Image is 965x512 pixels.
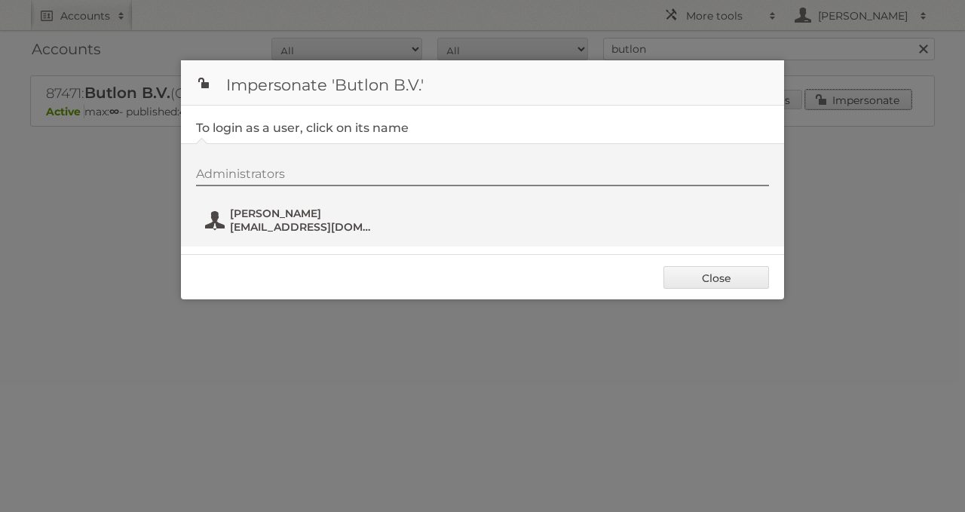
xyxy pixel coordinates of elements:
[196,121,409,135] legend: To login as a user, click on its name
[230,220,376,234] span: [EMAIL_ADDRESS][DOMAIN_NAME]
[663,266,769,289] a: Close
[181,60,784,106] h1: Impersonate 'Butlon B.V.'
[204,205,381,235] button: [PERSON_NAME] [EMAIL_ADDRESS][DOMAIN_NAME]
[230,207,376,220] span: [PERSON_NAME]
[196,167,769,186] div: Administrators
